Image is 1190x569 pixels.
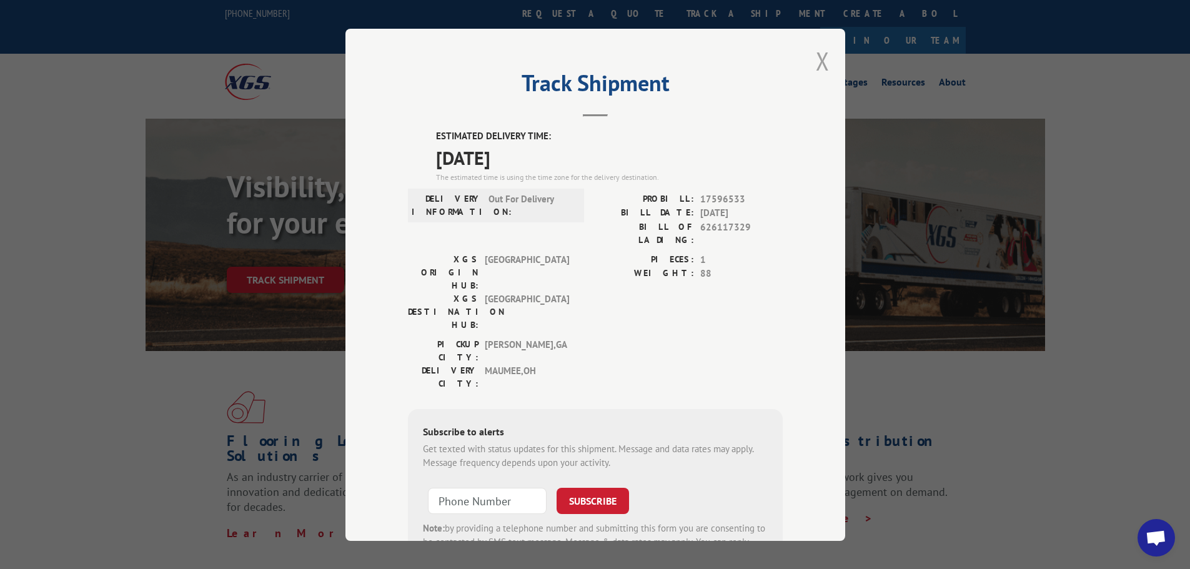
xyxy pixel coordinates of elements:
[408,292,478,331] label: XGS DESTINATION HUB:
[408,337,478,364] label: PICKUP CITY:
[423,521,768,563] div: by providing a telephone number and submitting this form you are consenting to be contacted by SM...
[700,192,783,206] span: 17596533
[485,337,569,364] span: [PERSON_NAME] , GA
[423,522,445,533] strong: Note:
[485,364,569,390] span: MAUMEE , OH
[436,143,783,171] span: [DATE]
[557,487,629,513] button: SUBSCRIBE
[485,292,569,331] span: [GEOGRAPHIC_DATA]
[412,192,482,218] label: DELIVERY INFORMATION:
[1138,519,1175,557] div: Open chat
[700,252,783,267] span: 1
[408,364,478,390] label: DELIVERY CITY:
[408,74,783,98] h2: Track Shipment
[436,129,783,144] label: ESTIMATED DELIVERY TIME:
[595,192,694,206] label: PROBILL:
[408,252,478,292] label: XGS ORIGIN HUB:
[700,220,783,246] span: 626117329
[423,442,768,470] div: Get texted with status updates for this shipment. Message and data rates may apply. Message frequ...
[436,171,783,182] div: The estimated time is using the time zone for the delivery destination.
[595,252,694,267] label: PIECES:
[428,487,547,513] input: Phone Number
[816,44,830,77] button: Close modal
[700,267,783,281] span: 88
[488,192,573,218] span: Out For Delivery
[595,220,694,246] label: BILL OF LADING:
[485,252,569,292] span: [GEOGRAPHIC_DATA]
[595,267,694,281] label: WEIGHT:
[595,206,694,220] label: BILL DATE:
[423,423,768,442] div: Subscribe to alerts
[700,206,783,220] span: [DATE]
